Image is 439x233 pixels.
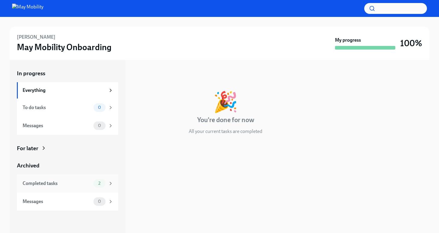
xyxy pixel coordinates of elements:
h3: 100% [400,38,422,49]
div: Messages [23,122,91,129]
span: 2 [95,181,104,186]
span: 0 [94,105,105,110]
span: 0 [94,199,105,204]
h4: You're done for now [197,115,254,125]
p: All your current tasks are completed [189,128,262,135]
div: To do tasks [23,104,91,111]
div: Messages [23,198,91,205]
strong: My progress [335,37,361,44]
h3: May Mobility Onboarding [17,42,112,53]
div: Everything [23,87,106,94]
a: For later [17,144,118,152]
a: Everything [17,82,118,99]
a: Messages0 [17,117,118,135]
a: To do tasks0 [17,99,118,117]
a: Messages0 [17,193,118,211]
div: In progress [133,70,161,77]
div: For later [17,144,38,152]
img: May Mobility [12,4,43,13]
div: 🎉 [213,92,238,112]
a: Archived [17,162,118,170]
span: 0 [94,123,105,128]
div: Completed tasks [23,180,91,187]
h6: [PERSON_NAME] [17,34,55,40]
a: In progress [17,70,118,77]
a: Completed tasks2 [17,174,118,193]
